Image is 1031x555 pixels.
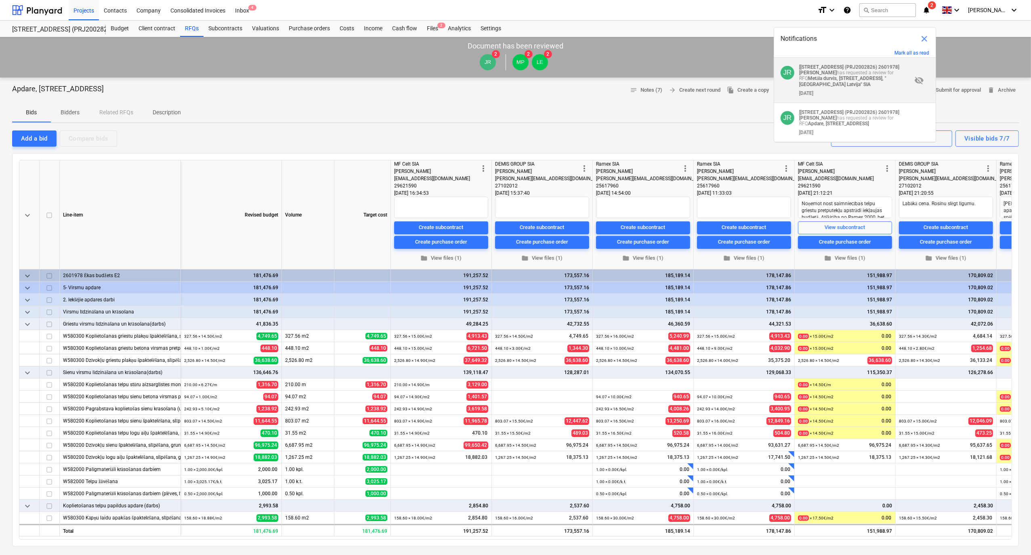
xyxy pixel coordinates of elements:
span: delete [987,86,995,94]
span: 4,032.90 [769,345,791,352]
div: Jānis Ruskuls [781,66,794,80]
span: JR [783,69,792,76]
div: [PERSON_NAME] [596,168,680,175]
span: 36,638.60 [565,357,589,364]
span: View files (1) [700,253,788,263]
div: 49,284.25 [394,318,488,330]
div: 170,809.02 [899,306,993,318]
a: Costs [335,21,359,37]
div: 210.00 m [282,378,334,391]
small: 2,526.80 × 14.30€ / m2 [899,358,940,363]
div: 25617960 [697,182,781,189]
span: 2 [437,23,445,28]
span: Notifications [781,34,817,44]
iframe: Chat Widget [991,516,1031,555]
button: View files (1) [899,252,993,264]
div: Volume [282,160,334,269]
span: JR [783,114,792,122]
div: Create purchase order [617,238,669,247]
small: 327.56 × 14.50€ / m2 [184,334,222,338]
div: 42,732.55 [495,318,589,330]
strong: Apdare, [STREET_ADDRESS] [808,121,869,126]
button: View files (1) [394,252,488,264]
div: Files [422,21,443,37]
span: View files (1) [902,253,990,263]
button: View files (1) [596,252,690,264]
div: 46,360.59 [596,318,690,330]
div: 151,988.97 [798,282,892,294]
small: 448.10 × 15.00€ / m2 [394,346,432,351]
small: 327.56 × 14.50€ / m2 [495,334,533,338]
span: Archive [987,86,1016,95]
button: Create subcontract [899,221,993,234]
div: [DATE] 11:33:03 [697,189,791,197]
p: Document has been reviewed [468,41,563,51]
div: Lāsma Erharde [532,54,548,70]
div: 6,687.95 m2 [282,439,334,451]
div: 185,189.14 [596,306,690,318]
span: visibility_off [914,76,924,85]
button: Add a bid [12,130,57,147]
div: W580300 Dzīvokļu griestu plakņu špaktelēšana, slīpēšana, gruntēšana, krāsošana 2 kārtās [63,354,177,366]
div: MF Celt SIA [394,160,479,168]
div: 0.50 kpl. [282,488,334,500]
button: View files (1) [495,252,589,264]
div: 2. Iekšējie apdares darbi [63,294,177,305]
div: 185,189.14 [596,282,690,294]
span: View files (1) [397,253,485,263]
a: Settings [476,21,506,37]
div: [DATE] 16:34:53 [394,189,488,197]
button: Create a copy [724,84,772,97]
a: RFQs [180,21,204,37]
button: Create purchase order [596,235,690,248]
button: Notes (7) [627,84,666,97]
div: Revised budget [181,160,282,269]
span: keyboard_arrow_down [23,307,32,317]
div: 173,557.16 [492,524,593,536]
div: 173,557.16 [495,269,589,282]
small: 2,526.80 × 14.50€ / m2 [596,358,637,363]
span: keyboard_arrow_down [23,295,32,305]
span: [EMAIL_ADDRESS][DOMAIN_NAME] [394,176,470,181]
button: Create subcontract [394,221,488,234]
div: Create purchase order [920,238,972,247]
span: folder [825,254,832,262]
span: keyboard_arrow_down [23,210,32,220]
div: 5- Virsmu apdare [63,282,177,293]
span: 448.10 [260,345,278,352]
span: more_vert [983,164,993,173]
i: keyboard_arrow_down [952,5,962,15]
span: 4 [248,5,256,11]
span: close [920,34,929,44]
span: Create a copy [727,86,769,95]
div: 134,070.55 [596,366,690,378]
div: 136,646.76 [184,366,278,378]
div: 94.07 m2 [282,391,334,403]
div: Cash flow [387,21,422,37]
a: Files2 [422,21,443,37]
i: keyboard_arrow_down [1009,5,1019,15]
button: Search [859,3,916,17]
div: Visible bids 7/7 [964,133,1010,144]
div: 185,189.14 [596,294,690,306]
div: 170,809.02 [899,282,993,294]
button: Submit for approval [922,84,984,97]
a: Purchase orders [284,21,335,37]
span: 2 [544,50,552,58]
span: 4,913.43 [466,332,488,340]
a: Valuations [247,21,284,37]
div: Create subcontract [924,223,968,232]
span: more_vert [580,164,589,173]
div: Line-item [60,160,181,269]
div: 181,476.69 [184,269,278,282]
div: DEMIS GROUP SIA [899,160,983,168]
span: [EMAIL_ADDRESS][DOMAIN_NAME] [798,176,874,181]
button: Create purchase order [697,235,791,248]
div: Create purchase order [718,238,770,247]
a: Analytics [443,21,476,37]
strong: [PERSON_NAME] [799,115,837,121]
span: keyboard_arrow_down [23,368,32,378]
div: 1.00 kpl. [282,463,334,475]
